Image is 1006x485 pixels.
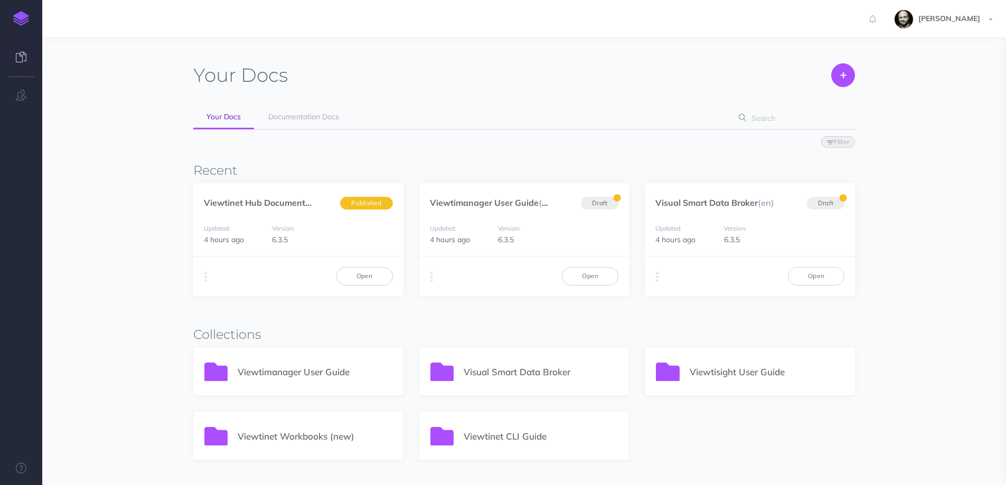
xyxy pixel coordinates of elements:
i: More actions [430,270,433,284]
span: 6.3.5 [724,235,740,244]
input: Search [748,109,839,128]
img: fYsxTL7xyiRwVNfLOwtv2ERfMyxBnxhkboQPdXU4.jpeg [895,10,913,28]
p: Viewtimanager User Guide [238,365,392,379]
small: Updated: [655,224,682,232]
small: Updated: [430,224,456,232]
a: Visual Smart Data Broker(en) [655,197,774,208]
p: Viewtinet Workbooks (new) [238,429,392,443]
span: 6.3.5 [272,235,288,244]
img: icon-folder.svg [204,363,228,381]
a: Viewtimanager User Guide(en) [430,197,555,208]
i: More actions [204,270,207,284]
small: Version: [272,224,295,232]
img: icon-folder.svg [656,363,680,381]
p: Viewtisight User Guide [690,365,844,379]
img: icon-folder.svg [204,427,228,445]
span: 4 hours ago [204,235,244,244]
a: Viewtinet Hub Document... [204,197,312,208]
a: Open [336,267,393,285]
span: 6.3.5 [498,235,514,244]
img: icon-folder.svg [430,427,454,445]
span: Documentation Docs [268,112,339,121]
button: Filter [821,136,855,148]
span: (en) [758,197,774,208]
h3: Recent [193,164,855,177]
span: Your [193,63,236,87]
img: logo-mark.svg [13,11,29,26]
span: Your Docs [206,112,241,121]
p: Visual Smart Data Broker [464,365,618,379]
a: Open [562,267,618,285]
i: More actions [656,270,659,284]
small: Updated: [204,224,230,232]
small: Version: [498,224,521,232]
span: 4 hours ago [430,235,470,244]
h1: Docs [193,63,288,87]
p: Viewtinet CLI Guide [464,429,618,443]
a: Open [788,267,844,285]
span: (en) [539,197,555,208]
a: Documentation Docs [255,106,352,129]
span: 4 hours ago [655,235,695,244]
span: [PERSON_NAME] [913,14,985,23]
small: Version: [724,224,747,232]
a: Your Docs [193,106,254,129]
img: icon-folder.svg [430,363,454,381]
h3: Collections [193,328,855,341]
